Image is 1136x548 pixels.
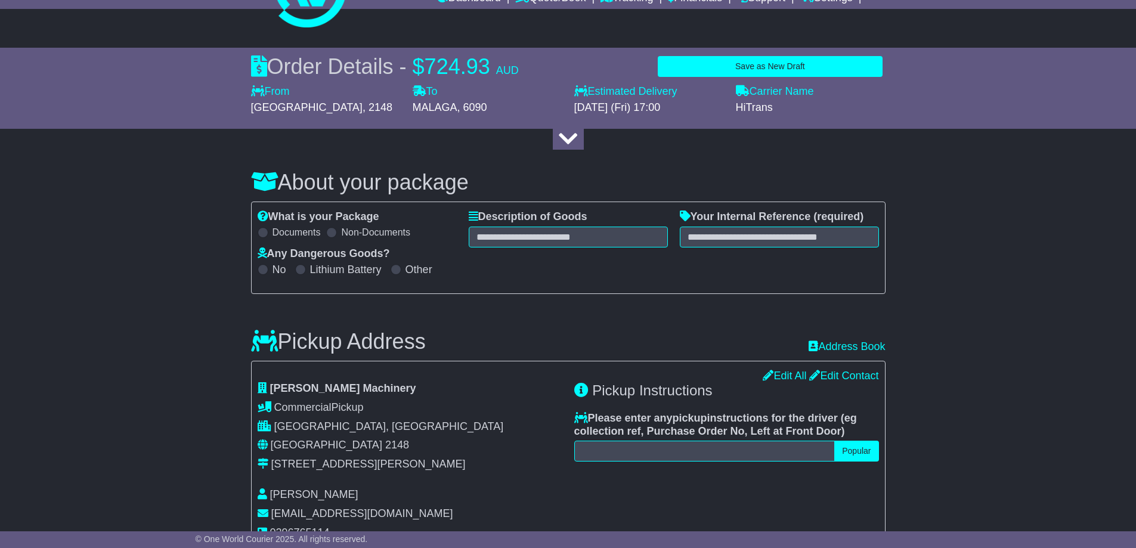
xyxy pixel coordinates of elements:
span: [PERSON_NAME] Machinery [270,382,416,394]
span: 724.93 [425,54,490,79]
label: Lithium Battery [310,264,382,277]
span: [GEOGRAPHIC_DATA], [GEOGRAPHIC_DATA] [274,420,504,432]
div: [DATE] (Fri) 17:00 [574,101,724,114]
span: $ [413,54,425,79]
label: Documents [273,227,321,238]
label: Your Internal Reference (required) [680,210,864,224]
label: Other [406,264,432,277]
span: eg collection ref, Purchase Order No, Left at Front Door [574,412,857,437]
label: No [273,264,286,277]
label: Estimated Delivery [574,85,724,98]
label: Carrier Name [736,85,814,98]
span: [PERSON_NAME] [270,488,358,500]
button: Popular [834,441,878,462]
h3: Pickup Address [251,330,426,354]
label: What is your Package [258,210,379,224]
a: Edit Contact [809,370,878,382]
div: [STREET_ADDRESS][PERSON_NAME] [271,458,466,471]
span: © One World Courier 2025. All rights reserved. [196,534,368,544]
div: Pickup [258,401,562,414]
a: Address Book [809,340,885,354]
span: pickup [673,412,707,424]
label: Any Dangerous Goods? [258,247,390,261]
div: HiTrans [736,101,886,114]
span: [GEOGRAPHIC_DATA] [251,101,363,113]
label: Please enter any instructions for the driver ( ) [574,412,879,438]
div: Order Details - [251,54,519,79]
span: [GEOGRAPHIC_DATA] [271,439,382,451]
a: Edit All [763,370,806,382]
span: 2148 [385,439,409,451]
span: , 6090 [457,101,487,113]
span: , 2148 [363,101,392,113]
span: AUD [496,64,519,76]
span: MALAGA [413,101,457,113]
span: Pickup Instructions [592,382,712,398]
label: Non-Documents [341,227,410,238]
label: From [251,85,290,98]
label: Description of Goods [469,210,587,224]
span: 0296765114 [270,527,330,538]
button: Save as New Draft [658,56,882,77]
span: Commercial [274,401,332,413]
label: To [413,85,438,98]
h3: About your package [251,171,886,194]
span: [EMAIL_ADDRESS][DOMAIN_NAME] [271,507,453,519]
